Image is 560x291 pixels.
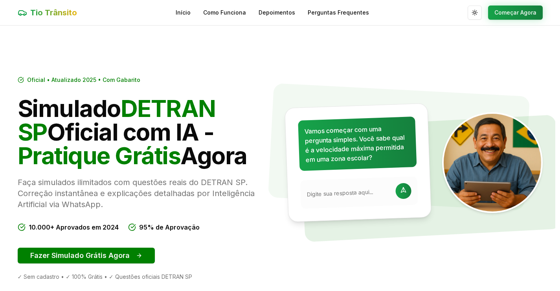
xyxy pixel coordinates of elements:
[488,6,543,20] button: Começar Agora
[27,76,140,84] span: Oficial • Atualizado 2025 • Com Gabarito
[18,177,274,210] p: Faça simulados ilimitados com questões reais do DETRAN SP. Correção instantânea e explicações det...
[307,187,391,198] input: Digite sua resposta aqui...
[203,9,246,17] a: Como Funciona
[308,9,369,17] a: Perguntas Frequentes
[176,9,191,17] a: Início
[18,141,181,170] span: Pratique Grátis
[18,7,77,18] a: Tio Trânsito
[442,112,543,213] img: Tio Trânsito
[30,7,77,18] span: Tio Trânsito
[18,94,216,146] span: DETRAN SP
[18,96,274,167] h1: Simulado Oficial com IA - Agora
[18,273,274,281] div: ✓ Sem cadastro • ✓ 100% Grátis • ✓ Questões oficiais DETRAN SP
[304,123,410,164] p: Vamos começar com uma pergunta simples. Você sabe qual é a velocidade máxima permitida em uma zon...
[259,9,295,17] a: Depoimentos
[139,222,200,232] span: 95% de Aprovação
[29,222,119,232] span: 10.000+ Aprovados em 2024
[18,248,155,263] button: Fazer Simulado Grátis Agora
